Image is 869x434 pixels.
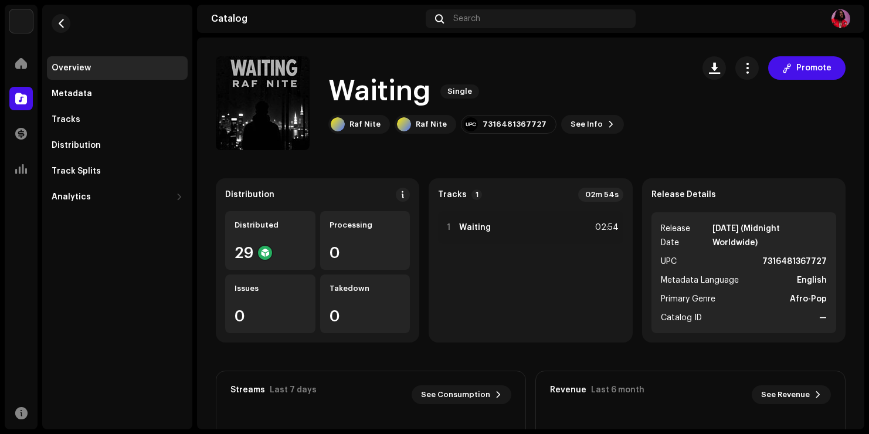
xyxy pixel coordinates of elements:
span: Primary Genre [661,292,715,306]
div: Raf Nite [416,120,447,129]
strong: Waiting [459,223,491,232]
strong: Tracks [438,190,467,199]
strong: Afro-Pop [790,292,827,306]
span: Catalog ID [661,311,702,325]
strong: — [819,311,827,325]
div: Distributed [235,221,306,230]
re-m-nav-item: Tracks [47,108,188,131]
div: Distribution [52,141,101,150]
span: UPC [661,255,677,269]
div: Metadata [52,89,92,99]
strong: English [797,273,827,287]
img: 1c16f3de-5afb-4452-805d-3f3454e20b1b [9,9,33,33]
strong: 7316481367727 [762,255,827,269]
div: 7316481367727 [483,120,546,129]
img: 2bd620a3-47a7-42fc-8b46-d212e1b87a3c [831,9,850,28]
div: Issues [235,284,306,293]
div: 02:54 [593,221,619,235]
button: See Consumption [412,385,511,404]
button: See Info [561,115,624,134]
button: See Revenue [752,385,831,404]
div: Last 7 days [270,385,317,395]
div: Processing [330,221,401,230]
div: Catalog [211,14,421,23]
div: Last 6 month [591,385,644,395]
span: Single [440,84,479,99]
span: See Consumption [421,383,490,406]
re-m-nav-item: Track Splits [47,160,188,183]
span: Metadata Language [661,273,739,287]
span: Promote [796,56,831,80]
div: Distribution [225,190,274,199]
div: Revenue [550,385,586,395]
div: Takedown [330,284,401,293]
p-badge: 1 [471,189,482,200]
re-m-nav-item: Metadata [47,82,188,106]
div: Raf Nite [349,120,381,129]
span: See Info [571,113,603,136]
div: Track Splits [52,167,101,176]
div: 02m 54s [578,188,623,202]
re-m-nav-dropdown: Analytics [47,185,188,209]
strong: [DATE] (Midnight Worldwide) [712,222,827,250]
div: Streams [230,385,265,395]
span: Search [453,14,480,23]
span: Release Date [661,222,711,250]
div: Tracks [52,115,80,124]
h1: Waiting [328,73,431,110]
div: Overview [52,63,91,73]
re-m-nav-item: Distribution [47,134,188,157]
div: Analytics [52,192,91,202]
button: Promote [768,56,846,80]
strong: Release Details [651,190,716,199]
span: See Revenue [761,383,810,406]
re-m-nav-item: Overview [47,56,188,80]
